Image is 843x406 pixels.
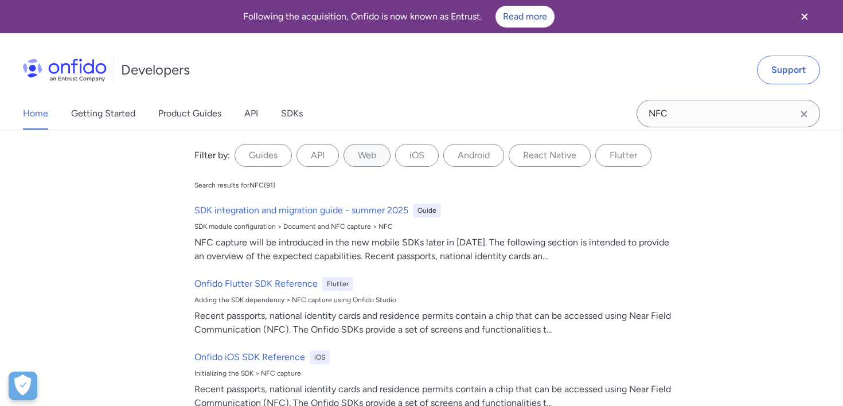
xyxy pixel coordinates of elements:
[235,144,292,167] label: Guides
[757,56,820,84] a: Support
[194,236,676,263] div: NFC capture will be introduced in the new mobile SDKs later in [DATE]. The following section is i...
[194,149,230,162] div: Filter by:
[244,97,258,130] a: API
[194,181,275,190] div: Search results for NFC ( 91 )
[71,97,135,130] a: Getting Started
[194,309,676,337] div: Recent passports, national identity cards and residence permits contain a chip that can be access...
[194,204,408,217] h6: SDK integration and migration guide - summer 2025
[296,144,339,167] label: API
[281,97,303,130] a: SDKs
[194,295,676,304] div: Adding the SDK dependency > NFC capture using Onfido Studio
[190,199,681,268] a: SDK integration and migration guide - summer 2025GuideSDK module configuration > Document and NFC...
[158,97,221,130] a: Product Guides
[798,10,811,24] svg: Close banner
[783,2,826,31] button: Close banner
[14,6,783,28] div: Following the acquisition, Onfido is now known as Entrust.
[23,97,48,130] a: Home
[595,144,651,167] label: Flutter
[23,58,107,81] img: Onfido Logo
[322,277,353,291] div: Flutter
[395,144,439,167] label: iOS
[190,272,681,341] a: Onfido Flutter SDK ReferenceFlutterAdding the SDK dependency > NFC capture using Onfido StudioRec...
[194,277,318,291] h6: Onfido Flutter SDK Reference
[495,6,555,28] a: Read more
[344,144,391,167] label: Web
[194,222,676,231] div: SDK module configuration > Document and NFC capture > NFC
[9,372,37,400] div: Cookie Preferences
[637,100,820,127] input: Onfido search input field
[797,107,811,121] svg: Clear search field button
[121,61,190,79] h1: Developers
[194,369,676,378] div: Initializing the SDK > NFC capture
[194,350,305,364] h6: Onfido iOS SDK Reference
[509,144,591,167] label: React Native
[443,144,504,167] label: Android
[413,204,441,217] div: Guide
[9,372,37,400] button: Open Preferences
[310,350,330,364] div: iOS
